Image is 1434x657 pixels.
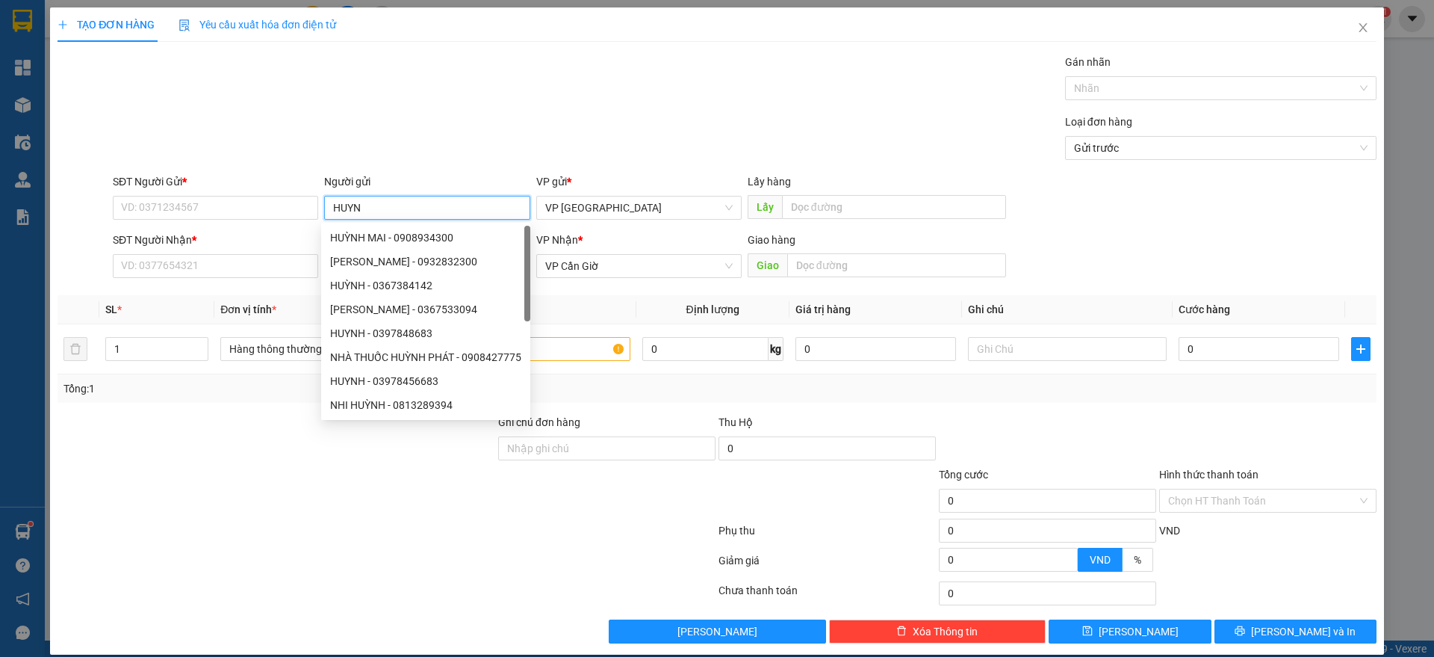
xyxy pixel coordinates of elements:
[1351,337,1371,361] button: plus
[545,197,733,219] span: VP Sài Gòn
[431,337,630,361] input: VD: Bàn, Ghế
[105,303,117,315] span: SL
[1134,554,1141,566] span: %
[1235,626,1245,638] span: printer
[1065,116,1132,128] label: Loại đơn hàng
[717,552,937,579] div: Giảm giá
[321,297,530,321] div: huỳnh thảo - 0367533094
[1049,620,1211,644] button: save[PERSON_NAME]
[113,173,318,190] div: SĐT Người Gửi
[330,349,521,365] div: NHÀ THUỐC HUỲNH PHÁT - 0908427775
[179,19,190,31] img: icon
[321,274,530,297] div: HUỲNH - 0367384142
[1099,623,1179,640] span: [PERSON_NAME]
[229,338,410,360] span: Hàng thông thường
[787,253,1006,277] input: Dọc đường
[1214,620,1376,644] button: printer[PERSON_NAME] và In
[717,522,937,549] div: Phụ thu
[968,337,1167,361] input: Ghi Chú
[939,469,988,481] span: Tổng cước
[321,250,530,274] div: HUỲNH HUY - 0932832300
[330,277,521,294] div: HUỲNH - 0367384142
[718,416,753,428] span: Thu Hộ
[1342,7,1384,49] button: Close
[321,226,530,250] div: HUỲNH MAI - 0908934300
[330,325,521,342] div: HUYNH - 0397848683
[1082,626,1093,638] span: save
[330,253,521,270] div: [PERSON_NAME] - 0932832300
[330,301,521,318] div: [PERSON_NAME] - 0367533094
[19,19,93,93] img: logo.jpg
[795,303,851,315] span: Giá trị hàng
[1159,525,1180,537] span: VND
[686,303,739,315] span: Định lượng
[795,337,956,361] input: 0
[896,626,907,638] span: delete
[220,303,276,315] span: Đơn vị tính
[1090,554,1111,566] span: VND
[1352,343,1370,355] span: plus
[748,253,787,277] span: Giao
[63,380,553,397] div: Tổng: 1
[1179,303,1230,315] span: Cước hàng
[498,416,580,428] label: Ghi chú đơn hàng
[769,337,783,361] span: kg
[113,232,318,248] div: SĐT Người Nhận
[63,337,87,361] button: delete
[321,321,530,345] div: HUYNH - 0397848683
[782,195,1006,219] input: Dọc đường
[1357,22,1369,34] span: close
[1074,137,1368,159] span: Gửi trước
[829,620,1046,644] button: deleteXóa Thông tin
[321,345,530,369] div: NHÀ THUỐC HUỲNH PHÁT - 0908427775
[19,96,75,167] b: Thành Phúc Bus
[1065,56,1111,68] label: Gán nhãn
[536,173,742,190] div: VP gửi
[677,623,757,640] span: [PERSON_NAME]
[330,373,521,389] div: HUYNH - 03978456683
[609,620,826,644] button: [PERSON_NAME]
[498,437,716,460] input: Ghi chú đơn hàng
[748,176,791,188] span: Lấy hàng
[92,22,148,92] b: Gửi khách hàng
[330,397,521,413] div: NHI HUỲNH - 0813289394
[545,255,733,277] span: VP Cần Giờ
[962,295,1173,324] th: Ghi chú
[321,393,530,417] div: NHI HUỲNH - 0813289394
[58,19,155,31] span: TẠO ĐƠN HÀNG
[330,229,521,246] div: HUỲNH MAI - 0908934300
[748,234,795,246] span: Giao hàng
[717,582,937,608] div: Chưa thanh toán
[324,173,530,190] div: Người gửi
[321,369,530,393] div: HUYNH - 03978456683
[913,623,978,640] span: Xóa Thông tin
[58,19,68,30] span: plus
[179,19,336,31] span: Yêu cầu xuất hóa đơn điện tử
[748,195,782,219] span: Lấy
[536,234,578,246] span: VP Nhận
[1251,623,1356,640] span: [PERSON_NAME] và In
[1159,469,1258,481] label: Hình thức thanh toán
